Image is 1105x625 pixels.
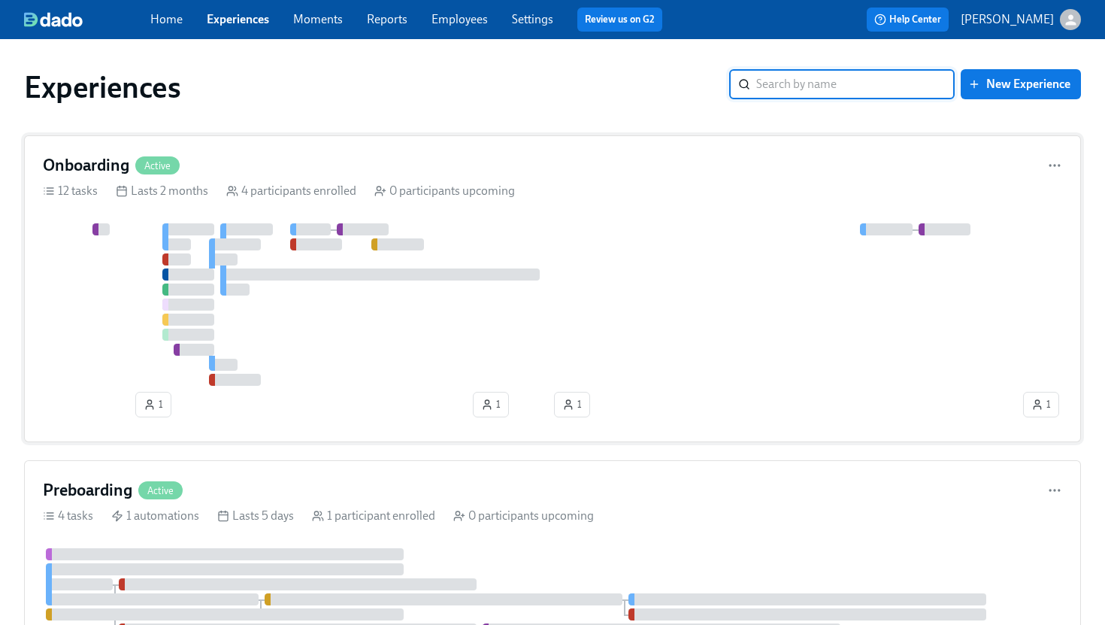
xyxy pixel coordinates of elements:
[312,508,435,524] div: 1 participant enrolled
[374,183,515,199] div: 0 participants upcoming
[135,392,171,417] button: 1
[473,392,509,417] button: 1
[293,12,343,26] a: Moments
[135,160,180,171] span: Active
[554,392,590,417] button: 1
[43,508,93,524] div: 4 tasks
[150,12,183,26] a: Home
[367,12,407,26] a: Reports
[961,11,1054,28] p: [PERSON_NAME]
[867,8,949,32] button: Help Center
[971,77,1070,92] span: New Experience
[226,183,356,199] div: 4 participants enrolled
[24,12,83,27] img: dado
[1023,392,1059,417] button: 1
[961,69,1081,99] button: New Experience
[481,397,501,412] span: 1
[138,485,183,496] span: Active
[1031,397,1051,412] span: 1
[24,69,181,105] h1: Experiences
[116,183,208,199] div: Lasts 2 months
[111,508,199,524] div: 1 automations
[562,397,582,412] span: 1
[453,508,594,524] div: 0 participants upcoming
[24,12,150,27] a: dado
[144,397,163,412] span: 1
[961,9,1081,30] button: [PERSON_NAME]
[43,154,129,177] h4: Onboarding
[577,8,662,32] button: Review us on G2
[207,12,269,26] a: Experiences
[217,508,294,524] div: Lasts 5 days
[512,12,553,26] a: Settings
[431,12,488,26] a: Employees
[874,12,941,27] span: Help Center
[43,479,132,502] h4: Preboarding
[24,135,1081,442] a: OnboardingActive12 tasks Lasts 2 months 4 participants enrolled 0 participants upcoming 1111
[43,183,98,199] div: 12 tasks
[585,12,655,27] a: Review us on G2
[756,69,955,99] input: Search by name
